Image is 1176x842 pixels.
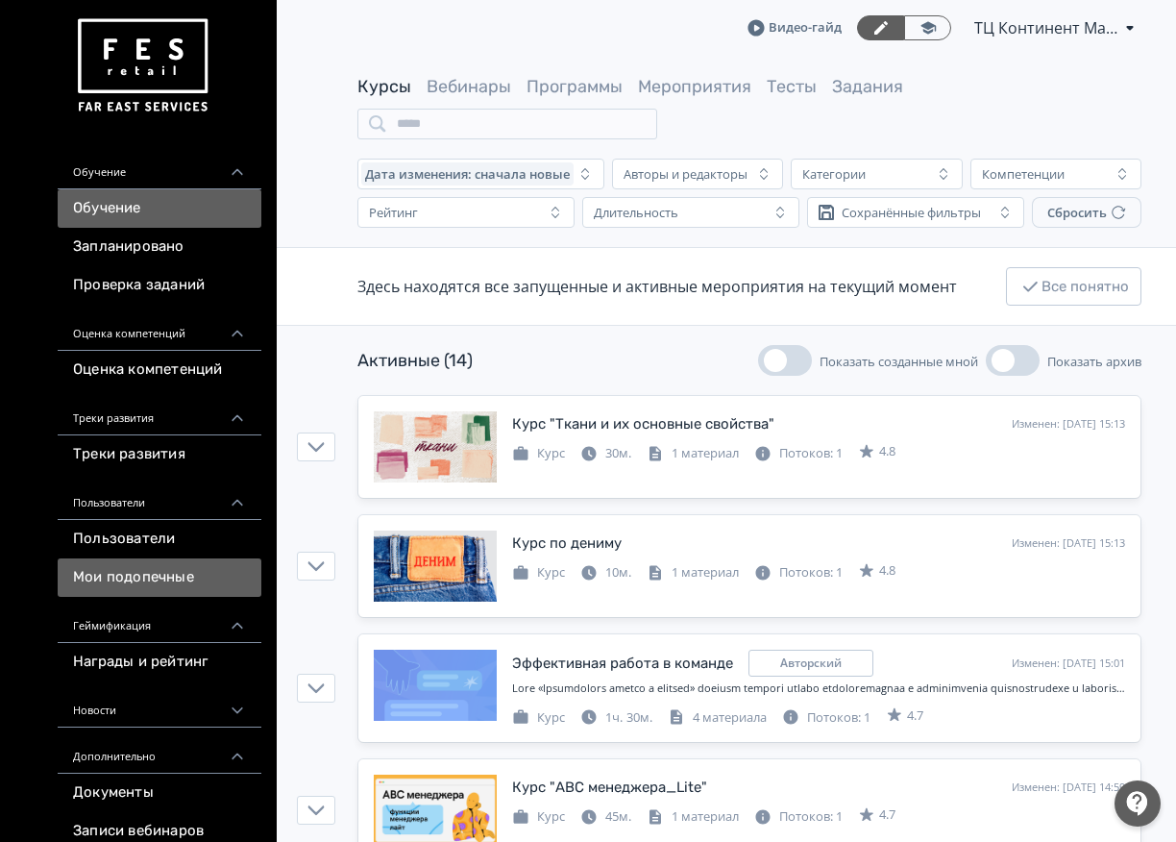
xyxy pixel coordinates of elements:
[58,474,261,520] div: Пользователи
[369,205,418,220] div: Рейтинг
[512,563,565,582] div: Курс
[982,166,1065,182] div: Компетенции
[58,189,261,228] a: Обучение
[605,807,631,825] span: 45м.
[1032,197,1141,228] button: Сбросить
[58,643,261,681] a: Награды и рейтинг
[647,444,739,463] div: 1 материал
[879,442,895,461] span: 4.8
[1047,353,1141,370] span: Показать архив
[512,708,565,728] div: Курс
[668,708,767,728] div: 4 материала
[58,681,261,728] div: Новости
[754,807,843,827] div: Потоков: 1
[582,197,799,228] button: Длительность
[820,353,978,370] span: Показать созданные мной
[605,708,623,726] span: 1ч.
[512,413,774,435] div: Курс "Ткани и их основные свойства"
[58,728,261,774] div: Дополнительно
[647,563,739,582] div: 1 материал
[357,197,575,228] button: Рейтинг
[647,807,739,827] div: 1 материал
[512,807,565,827] div: Курс
[512,532,622,555] div: Курс по дениму
[638,76,751,97] a: Мероприятия
[512,653,733,675] div: Эффективная работа в команде
[357,76,411,97] a: Курсы
[605,563,631,581] span: 10м.
[904,15,951,40] a: Переключиться в режим ученика
[767,76,817,97] a: Тесты
[807,197,1024,228] button: Сохранённые фильтры
[58,435,261,474] a: Треки развития
[605,444,631,461] span: 30м.
[791,159,962,189] button: Категории
[626,708,652,726] span: 30м.
[58,597,261,643] div: Геймификация
[1012,535,1125,552] div: Изменен: [DATE] 15:13
[58,351,261,389] a: Оценка компетенций
[747,18,842,37] a: Видео-гайд
[58,228,261,266] a: Запланировано
[802,166,866,182] div: Категории
[612,159,783,189] button: Авторы и редакторы
[58,266,261,305] a: Проверка заданий
[754,563,843,582] div: Потоков: 1
[58,774,261,812] a: Документы
[907,706,923,726] span: 4.7
[512,444,565,463] div: Курс
[594,205,678,220] div: Длительность
[974,16,1118,39] span: ТЦ Континент Магнитогорск МО 6212133
[73,12,211,120] img: https://files.teachbase.ru/system/account/57463/logo/medium-936fc5084dd2c598f50a98b9cbe0469a.png
[832,76,903,97] a: Задания
[427,76,511,97] a: Вебинары
[624,166,747,182] div: Авторы и редакторы
[58,305,261,351] div: Оценка компетенций
[357,348,473,374] div: Активные (14)
[58,389,261,435] div: Треки развития
[782,708,870,728] div: Потоков: 1
[879,561,895,581] span: 4.8
[365,166,570,182] span: Дата изменения: сначала новые
[842,205,981,220] div: Сохранённые фильтры
[357,275,957,298] div: Здесь находятся все запущенные и активные мероприятия на текущий момент
[58,143,261,189] div: Обучение
[512,681,1125,697] div: Курс «Эффективная работа в команде» поможет развить навыки сотрудничества и эффективного взаимоде...
[58,520,261,558] a: Пользователи
[58,558,261,597] a: Мои подопечные
[1012,416,1125,433] div: Изменен: [DATE] 15:13
[357,159,604,189] button: Дата изменения: сначала новые
[1012,780,1125,796] div: Изменен: [DATE] 14:59
[512,777,707,799] div: Курс "ABC менеджера_Lite"
[1012,656,1125,672] div: Изменен: [DATE] 15:01
[748,650,873,677] div: copyright
[527,76,623,97] a: Программы
[1006,267,1141,306] button: Все понятно
[970,159,1141,189] button: Компетенции
[879,805,895,825] span: 4.7
[754,444,843,463] div: Потоков: 1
